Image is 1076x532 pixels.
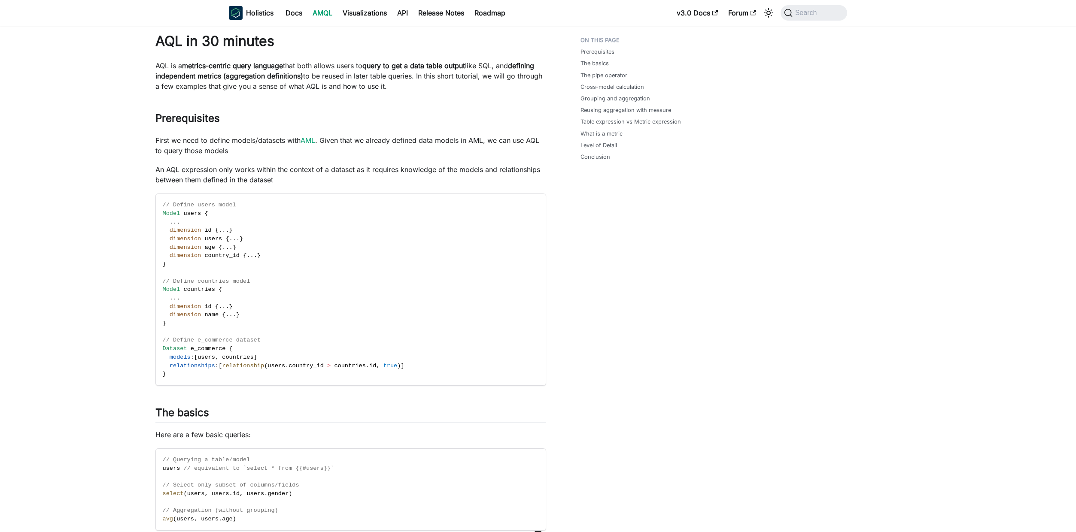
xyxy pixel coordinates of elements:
span: : [215,363,219,369]
span: // Define countries model [163,278,250,284]
span: // Define e_commerce dataset [163,337,261,343]
p: First we need to define models/datasets with . Given that we already defined data models in AML, ... [155,135,546,156]
span: dimension [170,303,201,310]
span: . [225,311,229,318]
h2: Prerequisites [155,112,546,128]
span: { [204,210,208,217]
span: users [267,363,285,369]
span: . [219,303,222,310]
span: . [176,219,180,225]
span: { [215,303,219,310]
button: Switch between dark and light mode (currently system mode) [762,6,775,20]
span: . [176,295,180,301]
span: true [383,363,398,369]
span: . [219,516,222,522]
span: . [285,363,289,369]
span: Search [793,9,822,17]
span: users [246,490,264,497]
span: // Aggregation (without grouping) [163,507,278,514]
a: The basics [581,59,609,67]
span: , [240,490,243,497]
span: , [194,516,198,522]
span: . [173,219,176,225]
span: { [243,252,246,259]
a: Conclusion [581,153,610,161]
span: { [219,244,222,251]
span: country_id [204,252,240,259]
span: ] [254,354,257,360]
a: Grouping and aggregation [581,94,650,103]
p: AQL is a that both allows users to like SQL, and to be reused in later table queries. In this sho... [155,60,546,91]
span: countries [334,363,365,369]
span: users [204,236,222,242]
span: . [222,244,225,251]
h2: The basics [155,406,546,423]
span: id [204,227,211,233]
span: { [222,311,225,318]
span: dimension [170,311,201,318]
span: users [198,354,215,360]
span: dimension [170,236,201,242]
span: { [225,236,229,242]
span: name [204,311,219,318]
button: Search (Command+K) [781,5,847,21]
span: e_commerce [191,345,226,352]
a: Table expression vs Metric expression [581,118,681,126]
span: } [236,311,240,318]
span: users [187,490,205,497]
a: Cross-model calculation [581,83,644,91]
span: . [229,311,233,318]
strong: query to get a data table output [362,61,465,70]
span: // Querying a table/model [163,456,250,463]
span: . [246,252,250,259]
span: // equivalent to `select * from {{#users}}` [183,465,334,472]
strong: metrics-centric query language [182,61,283,70]
span: ] [401,363,404,369]
span: select [163,490,184,497]
span: { [215,227,219,233]
span: dimension [170,244,201,251]
a: API [392,6,413,20]
span: models [170,354,191,360]
span: . [236,236,240,242]
span: countries [222,354,253,360]
span: relationship [222,363,264,369]
span: , [204,490,208,497]
span: } [257,252,261,259]
span: . [225,227,229,233]
span: . [250,252,254,259]
span: { [229,345,233,352]
span: , [376,363,380,369]
a: What is a metric [581,130,623,138]
span: . [225,244,229,251]
span: . [222,227,225,233]
span: users [201,516,219,522]
a: Roadmap [469,6,511,20]
span: country_id [289,363,324,369]
a: AMQL [307,6,337,20]
span: . [264,490,267,497]
h1: AQL in 30 minutes [155,33,546,50]
span: } [229,227,233,233]
span: users [163,465,180,472]
span: ( [173,516,176,522]
span: : [191,354,194,360]
span: . [170,219,173,225]
span: . [254,252,257,259]
span: avg [163,516,173,522]
span: , [215,354,219,360]
span: } [240,236,243,242]
span: Model [163,286,180,293]
span: ( [183,490,187,497]
span: dimension [170,227,201,233]
p: An AQL expression only works within the context of a dataset as it requires knowledge of the mode... [155,164,546,185]
span: // Define users model [163,202,236,208]
span: Dataset [163,345,187,352]
span: relationships [170,363,215,369]
span: } [229,303,233,310]
a: The pipe operator [581,71,627,79]
b: Holistics [246,8,274,18]
span: age [222,516,232,522]
span: users [212,490,229,497]
span: { [219,286,222,293]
